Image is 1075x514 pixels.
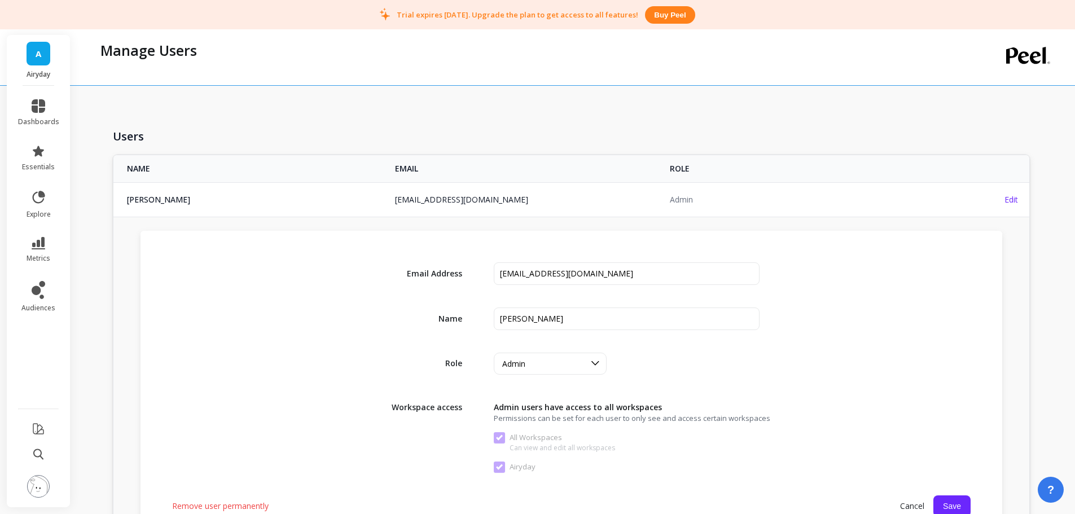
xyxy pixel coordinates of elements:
span: Workspace access [383,397,462,413]
span: A [36,47,41,60]
span: [PERSON_NAME] [127,194,381,205]
span: All Workspaces [494,432,615,443]
span: Airyday [494,462,536,473]
p: Airyday [18,70,59,79]
th: NAME [113,155,388,182]
a: [EMAIL_ADDRESS][DOMAIN_NAME] [395,194,528,205]
th: EMAIL [388,155,663,182]
span: metrics [27,254,50,263]
img: profile picture [27,475,50,498]
td: Admin [663,182,938,217]
span: essentials [22,162,55,172]
button: Buy peel [645,6,695,24]
th: ROLE [663,155,938,182]
span: Role [383,358,462,369]
button: ? [1038,477,1064,503]
h1: Users [113,129,1030,144]
span: Permissions can be set for each user to only see and access certain workspaces [494,413,813,423]
span: Email Address [383,268,462,279]
span: ? [1047,482,1054,498]
span: Name [383,313,462,324]
span: Admin users have access to all workspaces [494,402,760,413]
input: First Last [494,307,760,330]
span: Remove user permanently [172,500,269,512]
span: Edit [1004,194,1018,205]
span: Admin [502,358,525,369]
span: dashboards [18,117,59,126]
span: explore [27,210,51,219]
input: name@example.com [494,262,760,285]
p: Manage Users [100,41,197,60]
p: Trial expires [DATE]. Upgrade the plan to get access to all features! [397,10,638,20]
span: audiences [21,304,55,313]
